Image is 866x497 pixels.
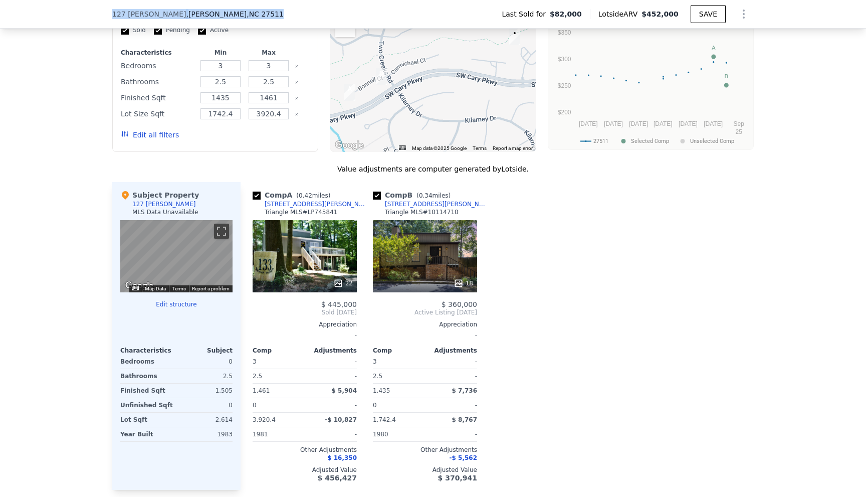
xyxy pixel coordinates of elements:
a: Open this area in Google Maps (opens a new window) [333,139,366,152]
div: 2.5 [373,369,423,383]
div: 103 Bonnell Ct [376,68,387,85]
div: 133 Bonnell Ct [344,84,355,101]
span: $ 8,767 [452,416,477,423]
span: $ 7,736 [452,387,477,394]
div: Street View [120,220,233,292]
button: Keyboard shortcuts [399,145,406,150]
text: $250 [558,82,571,89]
span: Active Listing [DATE] [373,308,477,316]
div: 0 [178,355,233,369]
div: - [373,328,477,343]
div: Characteristics [121,49,194,57]
img: Google [123,279,156,292]
span: ( miles) [412,192,455,199]
div: Subject [176,347,233,355]
div: - [427,369,477,383]
div: Comp [373,347,425,355]
div: Appreciation [373,320,477,328]
button: Clear [295,80,299,84]
span: 1,435 [373,387,390,394]
a: Terms (opens in new tab) [172,286,186,291]
div: Adjusted Value [373,466,477,474]
span: 0.34 [419,192,432,199]
span: $ 16,350 [327,454,357,461]
span: Last Sold for [502,9,550,19]
text: [DATE] [604,120,623,127]
span: $ 445,000 [321,300,357,308]
text: $300 [558,56,571,63]
div: - [307,398,357,412]
div: Other Adjustments [373,446,477,454]
div: 0 [178,398,233,412]
div: Min [198,49,243,57]
span: -$ 10,827 [325,416,357,423]
div: Adjusted Value [253,466,357,474]
div: 2.5 [253,369,303,383]
div: 1,505 [178,384,233,398]
span: 3 [253,358,257,365]
div: Year Built [120,427,174,441]
input: Active [198,27,206,35]
text: $200 [558,109,571,116]
button: Toggle fullscreen view [214,224,229,239]
span: 1,461 [253,387,270,394]
span: ( miles) [292,192,334,199]
div: Comp A [253,190,334,200]
text: 27511 [593,138,608,144]
input: Pending [154,27,162,35]
div: 2,614 [178,413,233,427]
div: 22 [333,278,353,288]
div: Adjustments [425,347,477,355]
div: Subject Property [120,190,199,200]
text: 25 [735,128,742,135]
div: 1981 [253,427,303,441]
div: - [307,427,357,441]
label: Pending [154,26,190,35]
div: - [427,398,477,412]
div: Finished Sqft [121,91,194,105]
button: Clear [295,96,299,100]
button: Clear [295,64,299,68]
span: $452,000 [641,10,679,18]
span: -$ 5,562 [450,454,477,461]
span: 1,742.4 [373,416,396,423]
div: 2.5 [178,369,233,383]
button: Edit all filters [121,130,179,140]
div: [STREET_ADDRESS][PERSON_NAME] [385,200,489,208]
div: 18 [454,278,473,288]
label: Active [198,26,229,35]
div: Comp B [373,190,455,200]
span: Sold [DATE] [253,308,357,316]
button: Map Data [145,285,166,292]
svg: A chart. [554,22,747,147]
div: Bedrooms [120,355,174,369]
span: Lotside ARV [598,9,641,19]
text: $350 [558,29,571,36]
span: 3 [373,358,377,365]
div: Finished Sqft [120,384,174,398]
div: Other Adjustments [253,446,357,454]
div: 1983 [178,427,233,441]
a: Report a map error [493,145,533,151]
div: Unfinished Sqft [120,398,174,412]
div: Triangle MLS # 10114710 [385,208,459,216]
text: Sep [733,120,744,127]
text: Unselected Comp [690,138,734,144]
button: Clear [295,112,299,116]
button: SAVE [691,5,726,23]
div: Value adjustments are computer generated by Lotside . [112,164,754,174]
div: Characteristics [120,347,176,355]
div: Max [247,49,291,57]
span: $ 370,941 [438,474,477,482]
text: [DATE] [629,120,648,127]
text: A [712,45,716,51]
text: Selected Comp [631,138,669,144]
div: Lot Sqft [120,413,174,427]
span: $ 456,427 [318,474,357,482]
div: - [427,427,477,441]
div: Appreciation [253,320,357,328]
span: 0 [253,402,257,409]
span: $ 5,904 [332,387,357,394]
div: - [307,355,357,369]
